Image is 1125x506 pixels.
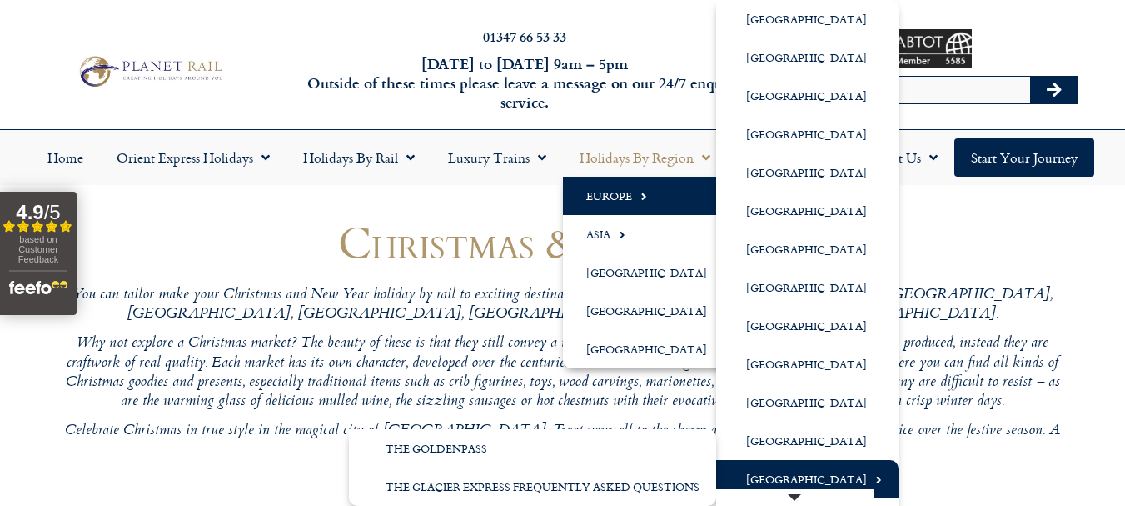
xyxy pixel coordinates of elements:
a: Home [31,138,100,177]
p: Why not explore a Christmas market? The beauty of these is that they still convey a real traditio... [63,334,1063,412]
a: [GEOGRAPHIC_DATA] [716,115,899,153]
ul: [GEOGRAPHIC_DATA] [349,429,716,506]
a: [GEOGRAPHIC_DATA] [716,230,899,268]
a: [GEOGRAPHIC_DATA] [716,422,899,460]
a: The GoldenPass [349,429,716,468]
a: Orient Express Holidays [100,138,286,177]
button: Search [1030,77,1078,103]
img: Planet Rail Train Holidays Logo [73,53,226,90]
p: Celebrate Christmas in true style in the magical city of [GEOGRAPHIC_DATA]. Treat yourself to the... [63,422,1063,461]
a: About Us [850,138,954,177]
a: The Glacier Express Frequently Asked Questions [349,468,716,506]
a: [GEOGRAPHIC_DATA] [716,153,899,192]
h6: [DATE] to [DATE] 9am – 5pm Outside of these times please leave a message on our 24/7 enquiry serv... [304,54,745,113]
a: Holidays by Region [563,138,727,177]
a: [GEOGRAPHIC_DATA] [716,77,899,115]
a: [GEOGRAPHIC_DATA] [716,192,899,230]
a: Holidays by Rail [286,138,431,177]
a: Europe [563,177,739,215]
a: [GEOGRAPHIC_DATA] [716,383,899,422]
a: [GEOGRAPHIC_DATA] [716,460,899,498]
a: 01347 66 53 33 [483,27,566,46]
a: [GEOGRAPHIC_DATA] [563,292,739,330]
a: Luxury Trains [431,138,563,177]
a: [GEOGRAPHIC_DATA] [716,268,899,307]
a: Start your Journey [954,138,1094,177]
nav: Menu [8,138,1117,177]
a: [GEOGRAPHIC_DATA] [716,307,899,345]
a: Asia [563,215,739,253]
a: [GEOGRAPHIC_DATA] [716,38,899,77]
a: [GEOGRAPHIC_DATA] [563,253,739,292]
a: [GEOGRAPHIC_DATA] [716,345,899,383]
a: [GEOGRAPHIC_DATA] [563,330,739,368]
